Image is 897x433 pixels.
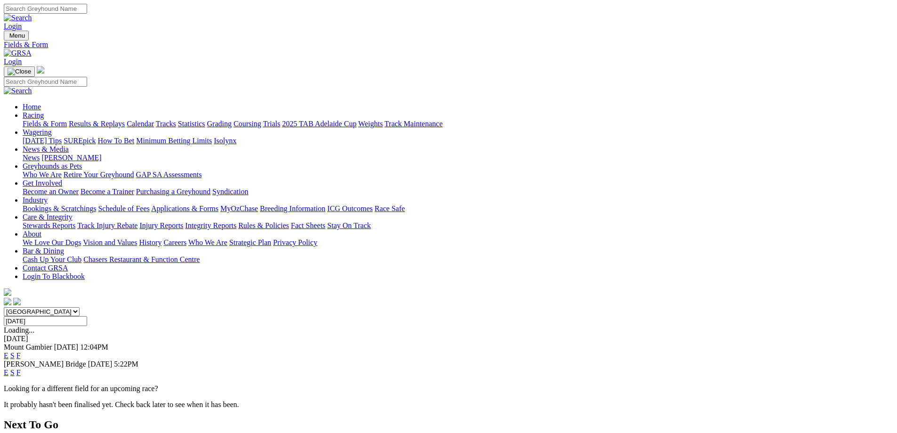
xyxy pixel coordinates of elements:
[260,204,325,212] a: Breeding Information
[23,255,893,264] div: Bar & Dining
[238,221,289,229] a: Rules & Policies
[80,343,108,351] span: 12:04PM
[156,120,176,128] a: Tracks
[83,238,137,246] a: Vision and Values
[23,137,62,145] a: [DATE] Tips
[4,335,893,343] div: [DATE]
[98,137,135,145] a: How To Bet
[23,128,52,136] a: Wagering
[64,171,134,179] a: Retire Your Greyhound
[178,120,205,128] a: Statistics
[23,111,44,119] a: Racing
[4,66,35,77] button: Toggle navigation
[41,154,101,162] a: [PERSON_NAME]
[4,22,22,30] a: Login
[4,400,239,408] partial: It probably hasn't been finalised yet. Check back later to see when it has been.
[282,120,356,128] a: 2025 TAB Adelaide Cup
[136,188,210,196] a: Purchasing a Greyhound
[214,137,236,145] a: Isolynx
[10,351,15,359] a: S
[4,384,893,393] p: Looking for a different field for an upcoming race?
[374,204,404,212] a: Race Safe
[23,120,893,128] div: Racing
[4,343,52,351] span: Mount Gambier
[23,154,40,162] a: News
[4,298,11,305] img: facebook.svg
[151,204,218,212] a: Applications & Forms
[23,247,64,255] a: Bar & Dining
[4,418,893,431] h2: Next To Go
[4,326,34,334] span: Loading...
[23,179,62,187] a: Get Involved
[23,230,41,238] a: About
[4,360,86,368] span: [PERSON_NAME] Bridge
[139,238,162,246] a: History
[4,14,32,22] img: Search
[98,204,149,212] a: Schedule of Fees
[8,68,31,75] img: Close
[4,316,87,326] input: Select date
[23,137,893,145] div: Wagering
[81,188,134,196] a: Become a Trainer
[54,343,79,351] span: [DATE]
[4,57,22,65] a: Login
[4,87,32,95] img: Search
[327,221,371,229] a: Stay On Track
[4,4,87,14] input: Search
[185,221,236,229] a: Integrity Reports
[23,221,75,229] a: Stewards Reports
[64,137,96,145] a: SUREpick
[385,120,443,128] a: Track Maintenance
[327,204,372,212] a: ICG Outcomes
[23,103,41,111] a: Home
[263,120,280,128] a: Trials
[23,255,81,263] a: Cash Up Your Club
[10,368,15,376] a: S
[127,120,154,128] a: Calendar
[291,221,325,229] a: Fact Sheets
[23,188,79,196] a: Become an Owner
[23,264,68,272] a: Contact GRSA
[77,221,137,229] a: Track Injury Rebate
[69,120,125,128] a: Results & Replays
[4,288,11,296] img: logo-grsa-white.png
[23,196,48,204] a: Industry
[4,49,32,57] img: GRSA
[23,238,81,246] a: We Love Our Dogs
[23,171,62,179] a: Who We Are
[229,238,271,246] a: Strategic Plan
[23,188,893,196] div: Get Involved
[207,120,232,128] a: Grading
[4,351,8,359] a: E
[83,255,200,263] a: Chasers Restaurant & Function Centre
[23,204,893,213] div: Industry
[13,298,21,305] img: twitter.svg
[220,204,258,212] a: MyOzChase
[23,145,69,153] a: News & Media
[136,171,202,179] a: GAP SA Assessments
[88,360,113,368] span: [DATE]
[23,238,893,247] div: About
[114,360,138,368] span: 5:22PM
[4,41,893,49] a: Fields & Form
[9,32,25,39] span: Menu
[163,238,186,246] a: Careers
[358,120,383,128] a: Weights
[4,368,8,376] a: E
[234,120,261,128] a: Coursing
[23,221,893,230] div: Care & Integrity
[23,171,893,179] div: Greyhounds as Pets
[139,221,183,229] a: Injury Reports
[23,154,893,162] div: News & Media
[136,137,212,145] a: Minimum Betting Limits
[23,162,82,170] a: Greyhounds as Pets
[4,77,87,87] input: Search
[212,188,248,196] a: Syndication
[23,213,73,221] a: Care & Integrity
[188,238,227,246] a: Who We Are
[16,351,21,359] a: F
[273,238,317,246] a: Privacy Policy
[37,66,44,74] img: logo-grsa-white.png
[23,272,85,280] a: Login To Blackbook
